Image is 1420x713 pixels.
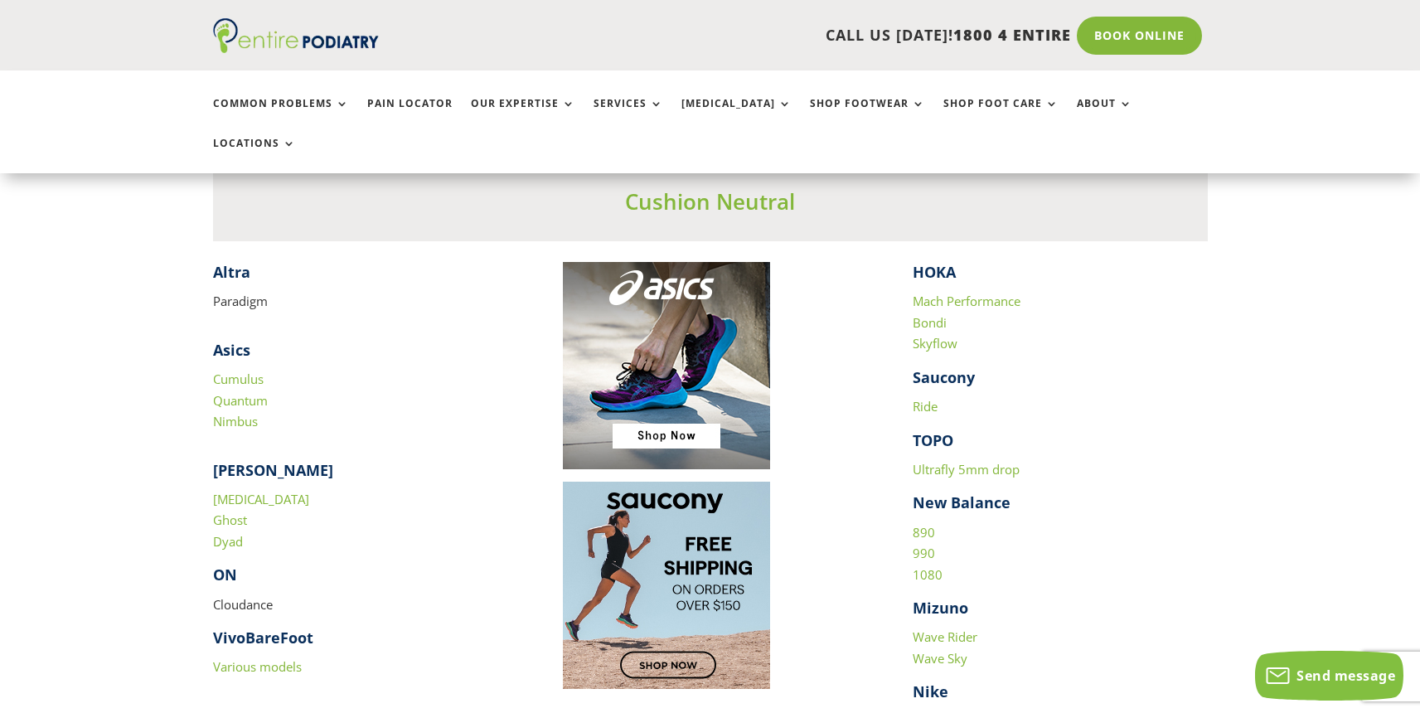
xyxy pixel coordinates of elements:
a: Book Online [1077,17,1202,55]
p: Paradigm [213,291,508,313]
a: Dyad [213,533,243,550]
a: [MEDICAL_DATA] [213,491,309,507]
a: Shop Foot Care [943,98,1059,133]
a: 990 [913,545,935,561]
img: Image to click to buy ASIC shoes online [563,262,770,469]
a: 890 [913,524,935,541]
a: Shop Footwear [810,98,925,133]
a: Mach Performance [913,293,1020,309]
strong: TOPO [913,430,953,450]
a: Ghost [213,512,247,528]
a: Our Expertise [471,98,575,133]
a: Services [594,98,663,133]
strong: VivoBareFoot [213,628,313,648]
a: Entire Podiatry [213,40,379,56]
strong: New Balance [913,492,1010,512]
strong: HOKA [913,262,956,282]
img: logo (1) [213,18,379,53]
strong: Mizuno [913,598,968,618]
strong: Saucony [913,367,975,387]
a: Locations [213,138,296,173]
a: Skyflow [913,335,957,352]
p: Cloudance [213,594,508,628]
a: Pain Locator [367,98,453,133]
a: Bondi [913,314,947,331]
strong: Asics [213,340,250,360]
strong: Nike [913,681,948,701]
a: 1080 [913,566,943,583]
a: Common Problems [213,98,349,133]
strong: ON [213,565,237,584]
a: About [1077,98,1132,133]
strong: Altra [213,262,250,282]
strong: [PERSON_NAME] [213,460,333,480]
h3: Cushion Neutral [213,187,1208,225]
a: Ultrafly 5mm drop [913,461,1020,478]
a: Quantum [213,392,268,409]
a: Wave Sky [913,650,967,667]
a: Wave Rider [913,628,977,645]
a: Ride [913,398,938,415]
a: Various models [213,658,302,675]
button: Send message [1255,651,1403,701]
a: [MEDICAL_DATA] [681,98,792,133]
a: Cumulus [213,371,264,387]
p: CALL US [DATE]! [443,25,1071,46]
h4: ​ [213,262,508,291]
span: 1800 4 ENTIRE [953,25,1071,45]
span: Send message [1296,667,1395,685]
a: Nimbus [213,413,258,429]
